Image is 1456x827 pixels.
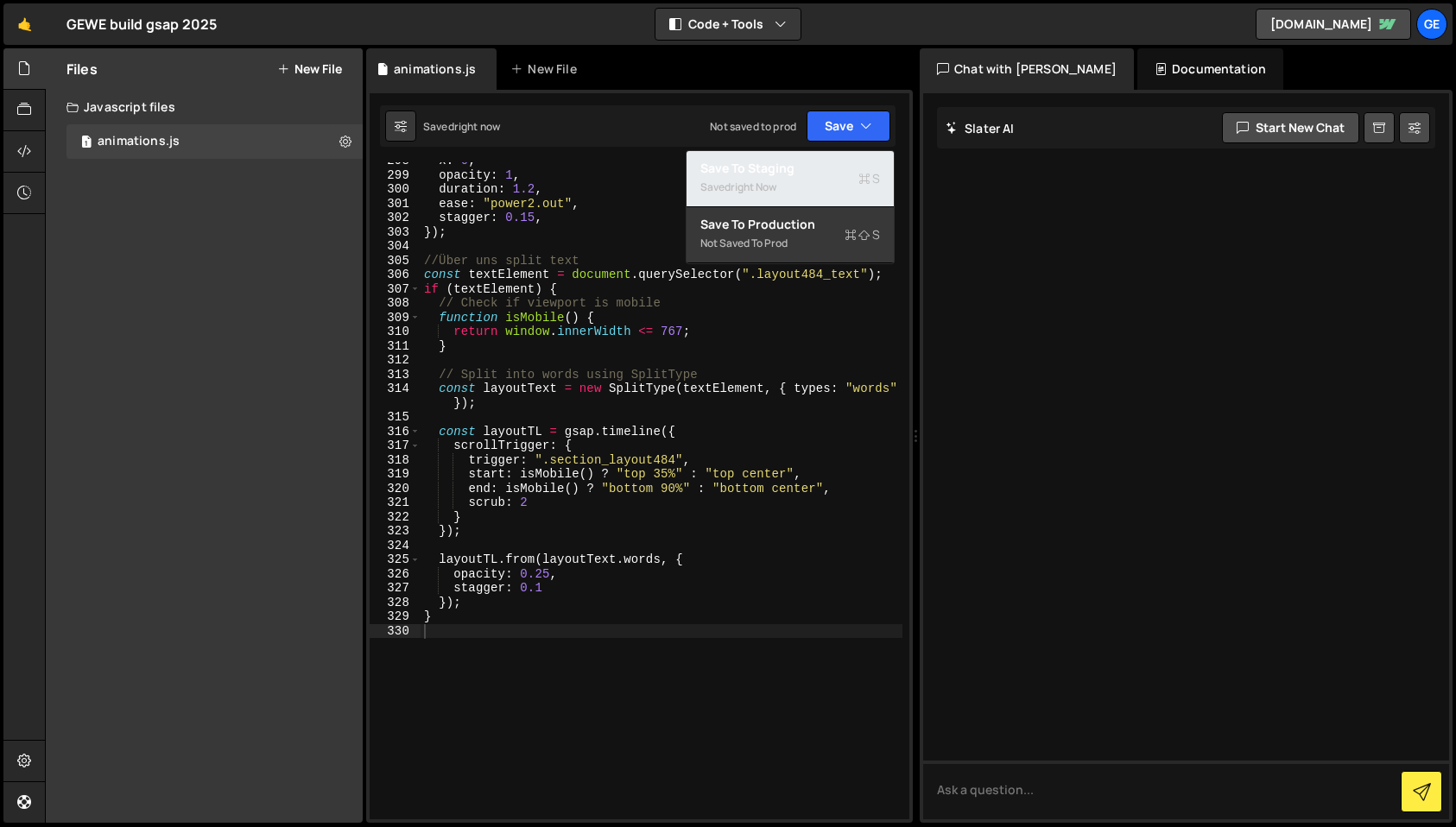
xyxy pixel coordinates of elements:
[370,552,421,567] div: 325
[370,168,421,183] div: 299
[700,177,880,198] div: Saved
[807,110,890,142] button: Save
[687,151,894,207] button: Save to StagingS Savedright now
[1137,48,1283,90] div: Documentation
[66,14,217,35] div: GEWE build gsap 2025
[370,581,421,596] div: 327
[168,109,182,123] img: tab_keywords_by_traffic_grey.svg
[510,60,583,78] div: New File
[370,453,421,468] div: 318
[98,134,180,149] div: animations.js
[370,325,421,339] div: 310
[370,296,421,311] div: 308
[370,439,421,453] div: 317
[370,225,421,240] div: 303
[710,119,796,134] div: Not saved to prod
[370,254,421,268] div: 305
[370,596,421,610] div: 328
[370,239,421,254] div: 304
[858,170,880,187] span: S
[370,467,421,482] div: 319
[45,45,286,59] div: Domain: [PERSON_NAME][DOMAIN_NAME]
[655,9,801,40] button: Code + Tools
[845,226,880,243] span: S
[46,90,363,124] div: Javascript files
[370,211,421,225] div: 302
[1416,9,1447,40] a: GE
[370,368,421,382] div: 313
[48,28,85,41] div: v 4.0.25
[370,567,421,582] div: 326
[454,119,500,134] div: right now
[370,624,421,639] div: 330
[687,207,894,263] button: Save to ProductionS Not saved to prod
[700,160,880,177] div: Save to Staging
[423,119,500,134] div: Saved
[81,136,92,150] span: 1
[370,510,421,525] div: 322
[370,482,421,496] div: 320
[370,539,421,553] div: 324
[187,110,298,122] div: Keywords nach Traffic
[370,182,421,197] div: 300
[394,60,476,78] div: animations.js
[28,28,41,41] img: logo_orange.svg
[70,109,84,123] img: tab_domain_overview_orange.svg
[700,233,880,254] div: Not saved to prod
[89,110,127,122] div: Domain
[731,180,776,194] div: right now
[370,311,421,325] div: 309
[370,339,421,354] div: 311
[370,496,421,510] div: 321
[370,609,421,624] div: 329
[3,3,46,45] a: 🤙
[370,282,421,297] div: 307
[370,425,421,439] div: 316
[370,268,421,282] div: 306
[370,524,421,539] div: 323
[370,382,421,410] div: 314
[66,60,98,79] h2: Files
[700,216,880,233] div: Save to Production
[370,353,421,368] div: 312
[277,62,342,76] button: New File
[1222,112,1359,143] button: Start new chat
[920,48,1134,90] div: Chat with [PERSON_NAME]
[1256,9,1411,40] a: [DOMAIN_NAME]
[28,45,41,59] img: website_grey.svg
[66,124,363,159] div: 16828/45989.js
[370,410,421,425] div: 315
[946,120,1015,136] h2: Slater AI
[370,197,421,211] div: 301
